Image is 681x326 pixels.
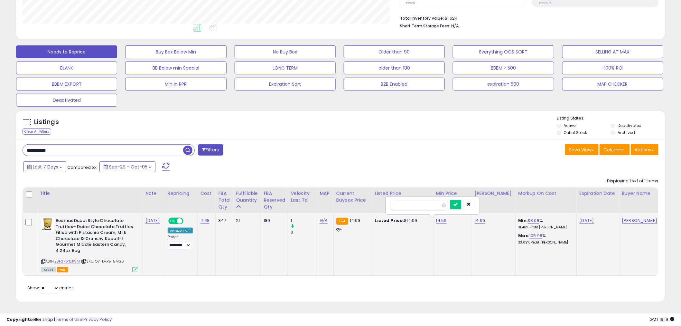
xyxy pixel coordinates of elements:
button: Filters [198,144,223,156]
div: MAP [320,190,331,197]
span: Columns [604,147,624,153]
span: Show: entries [27,285,74,291]
span: Last 7 Days [33,164,58,170]
button: MAP CHECKER [562,78,663,91]
span: ON [169,218,177,224]
div: % [518,233,572,245]
button: Everything OOS SORT [453,45,554,58]
button: expiration 500 [453,78,554,91]
a: B0FSFW8JWM [54,259,80,264]
a: [PERSON_NAME] [622,217,658,224]
p: Listing States: [557,115,665,121]
b: Beemax Dubai Style Chocolate Truffles– Dubai Chocolate Truffles Filled with Pistachio Cream, Milk... [56,218,134,255]
div: Fulfillable Quantity [236,190,258,204]
div: Buyer Name [622,190,660,197]
div: % [518,218,572,230]
button: Sep-29 - Oct-05 [99,161,155,172]
div: Repricing [168,190,195,197]
span: N/A [451,23,459,29]
div: Title [40,190,140,197]
button: BB Below min Special [125,62,226,74]
a: 98.08 [528,217,539,224]
div: Markup on Cost [518,190,574,197]
button: Older than 90 [344,45,445,58]
button: BLANK [16,62,117,74]
b: Min: [518,217,528,224]
p: 33.09% Profit [PERSON_NAME] [518,240,572,245]
button: B2B Enabled [344,78,445,91]
th: The percentage added to the cost of goods (COGS) that forms the calculator for Min & Max prices. [516,187,577,213]
div: FBA Reserved Qty [264,190,285,210]
a: 14.59 [436,217,447,224]
button: Columns [600,144,630,155]
img: 41KzsWKeccL._SL40_.jpg [41,218,54,231]
strong: Copyright [6,316,30,322]
b: Listed Price: [375,217,404,224]
span: FBA [57,267,68,273]
b: Total Inventory Value: [400,15,444,21]
div: 0 [291,229,317,235]
a: [DATE] [580,217,594,224]
div: ASIN: [41,218,138,272]
button: Needs to Reprice [16,45,117,58]
button: older than 180 [344,62,445,74]
a: N/A [320,217,327,224]
small: Prev: 0 [406,1,415,5]
a: 14.99 [475,217,485,224]
label: Active [564,123,576,128]
div: Note [145,190,162,197]
span: 14.99 [350,217,360,224]
button: SELLING AT MAX [562,45,663,58]
div: [PERSON_NAME] [475,190,513,197]
div: seller snap | | [6,317,112,323]
button: No Buy Box [235,45,336,58]
button: Save View [565,144,599,155]
div: FBA Total Qty [218,190,230,210]
div: 347 [218,218,228,224]
button: Last 7 Days [23,161,66,172]
button: Deactivated [16,94,117,107]
span: | SKU: OV-DKR5-5MG6 [81,259,124,264]
label: Archived [618,130,635,135]
div: Cost [201,190,213,197]
span: 2025-10-13 19:19 GMT [650,316,675,322]
label: Deactivated [618,123,642,128]
p: 31.46% Profit [PERSON_NAME] [518,225,572,230]
button: -100% ROI [562,62,663,74]
label: Out of Stock [564,130,587,135]
b: Max: [518,233,530,239]
div: Listed Price [375,190,431,197]
div: Amazon AI * [168,228,193,234]
h5: Listings [34,118,59,127]
div: Clear All Filters [23,129,51,135]
a: Terms of Use [55,316,82,322]
span: Compared to: [67,164,97,170]
div: Velocity Last 7d [291,190,314,204]
div: Min Price [436,190,469,197]
li: $1,624 [400,14,654,22]
button: Expiration Sort [235,78,336,91]
button: Actions [631,144,658,155]
button: BBBM EXPORT [16,78,117,91]
div: 180 [264,218,283,224]
b: Short Term Storage Fees: [400,23,450,29]
span: All listings currently available for purchase on Amazon [41,267,56,273]
span: OFF [182,218,193,224]
div: Displaying 1 to 1 of 1 items [607,178,658,184]
a: 105.98 [529,233,542,239]
small: Prev: N/A [539,1,552,5]
span: Sep-29 - Oct-05 [109,164,147,170]
div: Preset: [168,235,193,249]
div: Expiration Date [580,190,617,197]
div: 1 [291,218,317,224]
th: CSV column name: cust_attr_4_Buyer Name [619,187,662,213]
button: LONG TERM [235,62,336,74]
button: Buy Box Below Min [125,45,226,58]
div: $14.99 [375,218,428,224]
div: 21 [236,218,256,224]
a: [DATE] [145,217,160,224]
small: FBA [336,218,348,225]
button: BBBM > 500 [453,62,554,74]
button: Min in RPR [125,78,226,91]
a: 4.68 [201,217,210,224]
